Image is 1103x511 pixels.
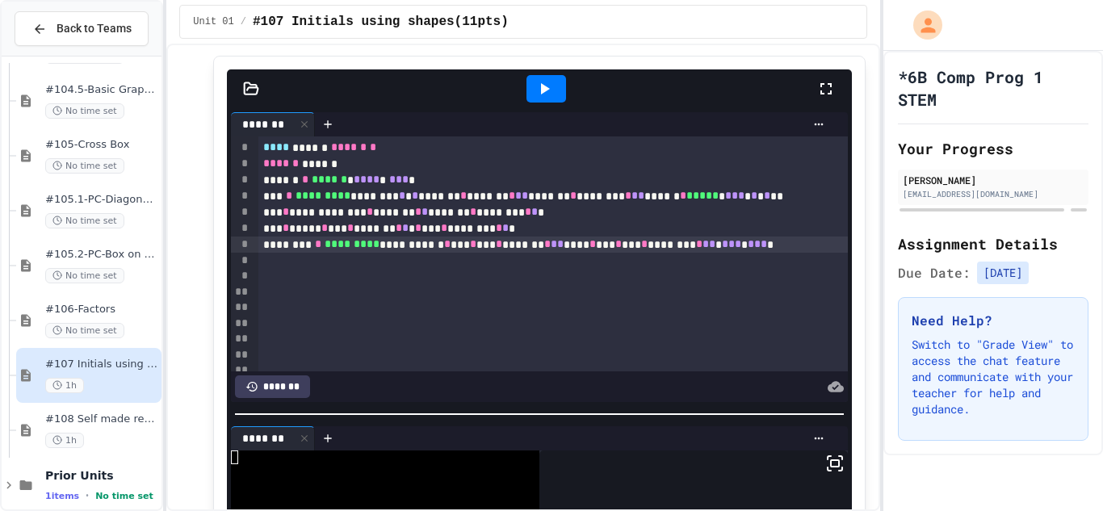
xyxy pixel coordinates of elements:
[193,15,233,28] span: Unit 01
[898,137,1088,160] h2: Your Progress
[45,323,124,338] span: No time set
[95,491,153,501] span: No time set
[241,15,246,28] span: /
[45,413,158,426] span: #108 Self made review (15pts)
[253,12,509,31] span: #107 Initials using shapes(11pts)
[45,468,158,483] span: Prior Units
[45,248,158,262] span: #105.2-PC-Box on Box
[45,433,84,448] span: 1h
[898,232,1088,255] h2: Assignment Details
[45,213,124,228] span: No time set
[45,268,124,283] span: No time set
[977,262,1029,284] span: [DATE]
[45,158,124,174] span: No time set
[912,311,1075,330] h3: Need Help?
[898,263,971,283] span: Due Date:
[903,188,1084,200] div: [EMAIL_ADDRESS][DOMAIN_NAME]
[45,491,79,501] span: 1 items
[898,65,1088,111] h1: *6B Comp Prog 1 STEM
[57,20,132,37] span: Back to Teams
[912,337,1075,417] p: Switch to "Grade View" to access the chat feature and communicate with your teacher for help and ...
[903,173,1084,187] div: [PERSON_NAME]
[45,83,158,97] span: #104.5-Basic Graphics Review
[45,103,124,119] span: No time set
[45,303,158,316] span: #106-Factors
[86,489,89,502] span: •
[45,193,158,207] span: #105.1-PC-Diagonal line
[45,378,84,393] span: 1h
[45,138,158,152] span: #105-Cross Box
[45,358,158,371] span: #107 Initials using shapes(11pts)
[896,6,946,44] div: My Account
[15,11,149,46] button: Back to Teams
